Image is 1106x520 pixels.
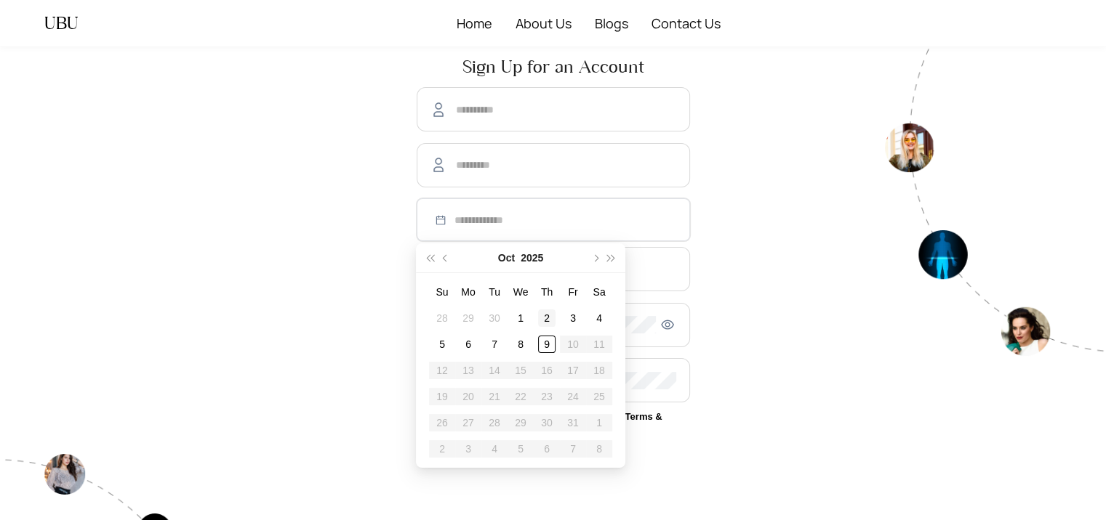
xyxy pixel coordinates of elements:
td: 2025-11-03 [455,436,481,462]
th: Fr [560,279,586,305]
div: 3 [460,440,477,458]
div: 1 [590,414,608,431]
div: 25 [590,388,608,405]
td: 2025-10-25 [586,383,612,410]
img: authpagecirlce2-Tt0rwQ38.png [885,46,1106,356]
td: 2025-11-05 [508,436,534,462]
td: 2025-10-24 [560,383,586,410]
td: 2025-11-01 [586,410,612,436]
td: 2025-10-18 [586,357,612,383]
td: 2025-11-06 [534,436,560,462]
td: 2025-10-01 [508,305,534,331]
td: 2025-11-04 [481,436,508,462]
div: 30 [486,309,503,327]
div: 6 [538,440,556,458]
span: eye [659,318,676,331]
div: 1 [512,309,529,327]
td: 2025-09-30 [481,305,508,331]
td: 2025-10-21 [481,383,508,410]
img: AmD6MHys3HMLAAAAABJRU5ErkJggg== [433,102,444,117]
td: 2025-10-14 [481,357,508,383]
td: 2025-10-07 [481,331,508,357]
td: 2025-10-22 [508,383,534,410]
div: 7 [564,440,582,458]
div: 15 [512,362,529,379]
td: 2025-11-02 [429,436,455,462]
div: 2 [433,440,451,458]
iframe: reCAPTCHA [417,453,638,510]
td: 2025-10-02 [534,305,560,331]
td: 2025-10-17 [560,357,586,383]
button: super-next-year [604,243,620,272]
img: AmD6MHys3HMLAAAAABJRU5ErkJggg== [433,158,444,172]
td: 2025-09-28 [429,305,455,331]
td: 2025-11-08 [586,436,612,462]
th: Mo [455,279,481,305]
td: 2025-09-29 [455,305,481,331]
td: 2025-10-19 [429,383,455,410]
div: 19 [433,388,451,405]
td: 2025-10-28 [481,410,508,436]
th: Sa [586,279,612,305]
td: 2025-10-12 [429,357,455,383]
div: 13 [460,362,477,379]
td: 2025-10-04 [586,305,612,331]
div: 27 [460,414,477,431]
button: prev-year [438,243,454,272]
div: 7 [486,336,503,353]
div: 5 [512,440,529,458]
td: 2025-10-30 [534,410,560,436]
div: 22 [512,388,529,405]
div: 30 [538,414,556,431]
div: 8 [590,440,608,458]
div: 26 [433,414,451,431]
div: 29 [460,309,477,327]
th: Su [429,279,455,305]
button: year panel [521,243,543,272]
div: 4 [486,440,503,458]
td: 2025-10-23 [534,383,560,410]
td: 2025-11-07 [560,436,586,462]
th: Th [534,279,560,305]
div: 9 [538,336,556,353]
td: 2025-10-27 [455,410,481,436]
div: 16 [538,362,556,379]
button: month panel [498,243,515,272]
td: 2025-10-20 [455,383,481,410]
div: 23 [538,388,556,405]
div: 18 [590,362,608,379]
th: Tu [481,279,508,305]
td: 2025-10-11 [586,331,612,357]
span: Sign Up for an Account [417,58,690,76]
div: 17 [564,362,582,379]
td: 2025-10-09 [534,331,560,357]
div: 6 [460,336,477,353]
td: 2025-10-13 [455,357,481,383]
div: 21 [486,388,503,405]
div: 4 [590,309,608,327]
td: 2025-10-29 [508,410,534,436]
button: super-prev-year [422,243,438,272]
td: 2025-10-06 [455,331,481,357]
div: 5 [433,336,451,353]
td: 2025-10-05 [429,331,455,357]
button: next-year [587,243,603,272]
div: 28 [486,414,503,431]
div: 20 [460,388,477,405]
td: 2025-10-16 [534,357,560,383]
div: 3 [564,309,582,327]
th: We [508,279,534,305]
td: 2025-10-03 [560,305,586,331]
div: 31 [564,414,582,431]
div: 11 [590,336,608,353]
div: 8 [512,336,529,353]
div: 10 [564,336,582,353]
div: 2 [538,309,556,327]
div: 14 [486,362,503,379]
div: 12 [433,362,451,379]
td: 2025-10-10 [560,331,586,357]
div: 29 [512,414,529,431]
td: 2025-10-26 [429,410,455,436]
td: 2025-10-15 [508,357,534,383]
td: 2025-10-31 [560,410,586,436]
